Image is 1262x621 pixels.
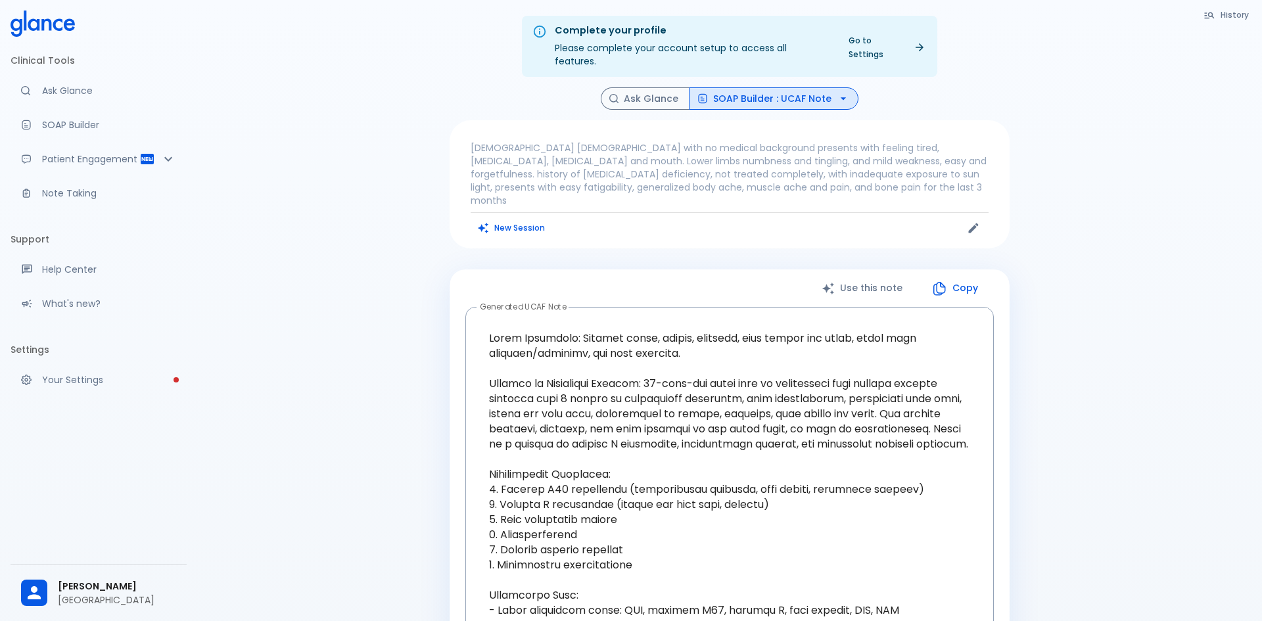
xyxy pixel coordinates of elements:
p: What's new? [42,297,176,310]
button: History [1197,5,1257,24]
a: Please complete account setup [11,365,187,394]
span: [PERSON_NAME] [58,580,176,593]
button: Clears all inputs and results. [471,218,553,237]
p: Ask Glance [42,84,176,97]
p: [GEOGRAPHIC_DATA] [58,593,176,607]
button: Edit [964,218,983,238]
p: Help Center [42,263,176,276]
a: Go to Settings [841,31,932,64]
p: SOAP Builder [42,118,176,131]
button: Copy [918,275,994,302]
li: Support [11,223,187,255]
button: Ask Glance [601,87,689,110]
p: Note Taking [42,187,176,200]
a: Advanced note-taking [11,179,187,208]
a: Docugen: Compose a clinical documentation in seconds [11,110,187,139]
p: [DEMOGRAPHIC_DATA] [DEMOGRAPHIC_DATA] with no medical background presents with feeling tired, [ME... [471,141,989,207]
a: Get help from our support team [11,255,187,284]
li: Clinical Tools [11,45,187,76]
button: SOAP Builder : UCAF Note [689,87,858,110]
p: Your Settings [42,373,176,386]
div: Please complete your account setup to access all features. [555,20,830,73]
div: Patient Reports & Referrals [11,145,187,173]
button: Use this note [808,275,918,302]
a: Moramiz: Find ICD10AM codes instantly [11,76,187,105]
label: Generated UCAF Note [480,301,567,312]
div: Recent updates and feature releases [11,289,187,318]
p: Patient Engagement [42,152,139,166]
div: Complete your profile [555,24,830,38]
li: Settings [11,334,187,365]
div: [PERSON_NAME][GEOGRAPHIC_DATA] [11,570,187,616]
